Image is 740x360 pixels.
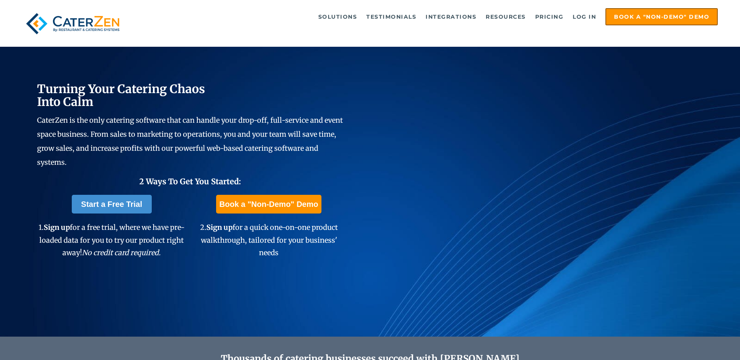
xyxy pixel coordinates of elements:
[206,223,232,232] span: Sign up
[72,195,152,214] a: Start a Free Trial
[22,8,123,39] img: caterzen
[569,9,600,25] a: Log in
[200,223,338,257] span: 2. for a quick one-on-one product walkthrough, tailored for your business' needs
[482,9,530,25] a: Resources
[39,223,185,257] span: 1. for a free trial, where we have pre-loaded data for you to try our product right away!
[37,81,205,109] span: Turning Your Catering Chaos Into Calm
[362,9,420,25] a: Testimonials
[605,8,718,25] a: Book a "Non-Demo" Demo
[139,176,241,186] span: 2 Ways To Get You Started:
[82,248,161,257] em: No credit card required.
[314,9,361,25] a: Solutions
[422,9,480,25] a: Integrations
[44,223,70,232] span: Sign up
[216,195,321,214] a: Book a "Non-Demo" Demo
[141,8,718,25] div: Navigation Menu
[37,116,343,167] span: CaterZen is the only catering software that can handle your drop-off, full-service and event spac...
[531,9,568,25] a: Pricing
